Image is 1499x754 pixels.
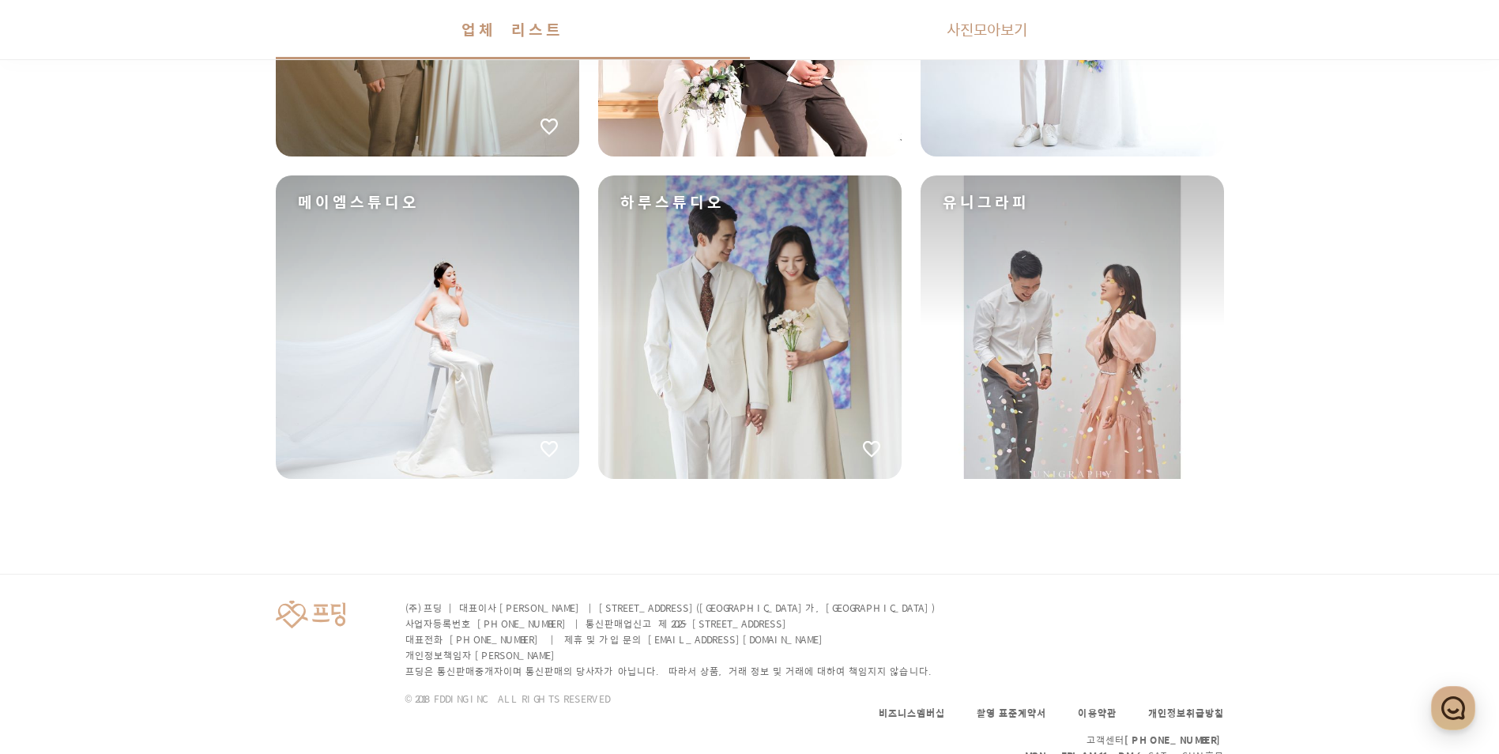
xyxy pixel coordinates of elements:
[1124,733,1224,747] span: [PHONE_NUMBER]
[204,501,303,541] a: 설정
[145,526,164,538] span: 대화
[405,631,938,647] p: 대표전화 [PHONE_NUMBER] | 제휴 및 가입 문의 [EMAIL_ADDRESS][DOMAIN_NAME]
[276,175,579,479] a: 메이엠스튜디오
[405,600,938,616] p: (주) 프딩 | 대표이사 [PERSON_NAME] | [STREET_ADDRESS]([GEOGRAPHIC_DATA]가, [GEOGRAPHIC_DATA])
[879,706,945,720] a: 비즈니스멤버십
[298,191,420,213] span: 메이엠스튜디오
[1078,706,1117,720] a: 이용약관
[5,501,104,541] a: 홈
[943,191,1029,213] span: 유니그라피
[50,525,59,537] span: 홈
[405,616,938,631] p: 사업자등록번호 [PHONE_NUMBER] | 통신판매업신고 제 2025-[STREET_ADDRESS]
[104,501,204,541] a: 대화
[977,706,1046,720] a: 촬영 표준계약서
[921,175,1224,479] a: 유니그라피
[405,647,938,663] p: 개인정보책임자 [PERSON_NAME]
[620,191,725,213] span: 하루스튜디오
[598,175,902,479] a: 하루스튜디오
[405,663,938,679] p: 프딩은 통신판매중개자이며 통신판매의 당사자가 아닙니다. 따라서 상품, 거래 정보 및 거래에 대하여 책임지지 않습니다.
[879,732,1224,748] p: 고객센터
[405,692,938,706] p: © 2018 FDDING INC. ALL RIGHTS RESERVED
[244,525,263,537] span: 설정
[1148,706,1224,720] a: 개인정보취급방침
